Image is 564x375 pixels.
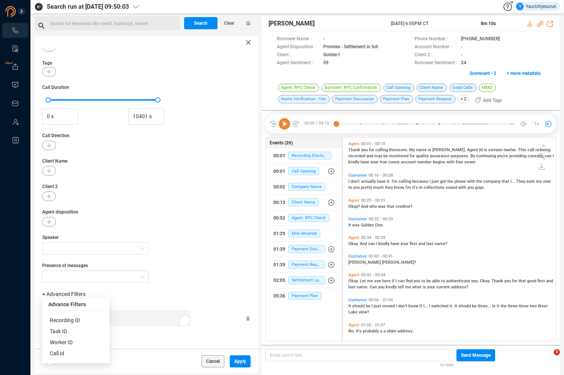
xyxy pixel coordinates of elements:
[348,141,359,146] span: Agent
[540,147,550,152] span: being
[467,179,476,184] span: with
[416,147,428,152] span: name
[42,291,86,297] span: + Advanced Filters
[526,179,536,184] span: sent
[394,185,405,190] span: know,
[367,173,394,178] span: 00:16 - 00:28
[288,152,331,160] span: Recording Disclosure
[417,160,433,165] span: number
[392,179,399,184] span: I'm
[470,94,507,106] button: Add Tags
[278,95,330,103] span: Name Verification - Yes
[450,304,454,309] span: it.
[446,185,458,190] span: sound
[464,160,475,165] span: seven
[361,204,369,209] span: And
[383,153,389,158] span: be
[351,179,361,184] span: don't
[538,304,548,309] span: West
[415,59,457,67] span: Borrower Sentiment :
[42,158,251,165] span: Client Name
[332,95,378,103] span: Payment Discussion
[518,147,527,152] span: This
[398,278,406,283] span: can
[470,153,476,158] span: By
[363,329,380,334] span: probably
[353,185,361,190] span: you
[429,304,431,309] span: I
[366,153,374,158] span: and
[184,17,218,29] button: Search
[479,84,496,92] span: MMD
[436,285,451,290] span: current
[478,304,492,309] span: three...
[360,278,367,283] span: Let
[397,329,414,334] span: address.
[451,153,470,158] span: purposes.
[504,147,518,152] span: twelve.
[446,278,471,283] span: authenticate
[380,160,388,165] span: true
[357,285,370,290] span: name.
[348,297,367,302] span: Customer
[488,147,504,152] span: sixteen
[376,241,378,246] span: I
[288,183,325,191] span: Company Name
[510,179,516,184] span: I...
[412,285,423,290] span: what
[367,297,394,302] span: 00:56 - 01:04
[360,241,368,246] span: And
[323,59,329,67] span: 59
[389,147,409,152] span: Resocore.
[423,285,427,290] span: is
[461,51,462,59] span: -
[527,147,535,152] span: call
[42,262,149,269] span: Presence of messages
[382,278,392,283] span: here
[234,355,246,367] span: Apply
[383,329,387,334] span: a
[266,288,342,304] button: 05:36Payment Plan
[300,118,336,130] span: 00:00 / 08:10
[206,355,220,367] span: Cancel
[277,35,319,43] span: Borrower Name :
[277,51,319,59] span: Client :
[385,185,394,190] span: they
[266,257,342,272] button: 01:39Payment Request
[42,132,251,139] span: Call Direction
[481,21,496,26] span: 8m 10s
[288,198,319,206] span: Client Name
[387,179,392,184] span: it.
[461,349,491,361] span: Send Message
[476,179,483,184] span: the
[516,179,526,184] span: They
[273,150,285,162] div: 00:01
[519,304,530,309] span: three
[527,153,545,158] span: consent,
[456,160,464,165] span: four
[536,179,543,184] span: me
[2,78,28,93] li: Visuals
[380,329,383,334] span: a
[348,310,359,315] span: Lake
[359,235,387,240] span: 00:34 - 00:39
[273,274,285,286] div: 02:05
[504,278,512,283] span: you
[374,304,382,309] span: just
[388,160,401,165] span: conns
[470,67,496,79] span: Scorecard • 2
[348,153,366,158] span: recorded
[465,67,500,79] button: Scorecard • 2
[266,273,342,288] button: 02:05Settlement Language
[202,355,224,367] button: Cancel
[449,84,477,92] span: Good Calls
[531,119,542,129] button: 1x
[471,278,480,283] span: you.
[472,304,478,309] span: be
[396,278,398,283] span: I
[348,185,353,190] span: to
[535,147,540,152] span: is
[426,241,435,246] span: last
[429,179,432,184] span: I
[359,310,369,315] span: view?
